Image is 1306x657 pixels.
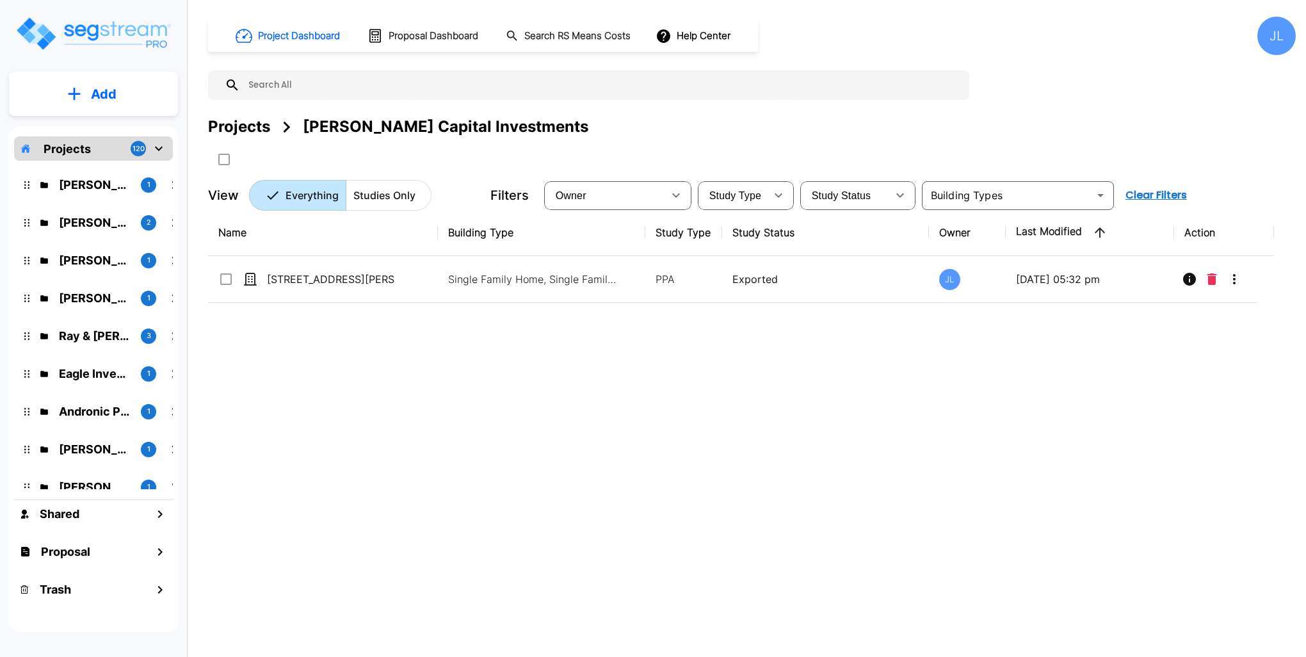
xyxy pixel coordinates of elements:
[240,70,963,100] input: Search All
[59,478,131,496] p: Mike Koman
[15,15,172,52] img: Logo
[249,180,346,211] button: Everything
[524,29,631,44] h1: Search RS Means Costs
[208,186,239,205] p: View
[929,209,1006,256] th: Owner
[1120,182,1192,208] button: Clear Filters
[732,272,919,287] p: Exported
[267,272,395,287] p: [STREET_ADDRESS][PERSON_NAME]
[653,24,736,48] button: Help Center
[700,177,766,213] div: Select
[722,209,929,256] th: Study Status
[939,269,960,290] div: JL
[230,22,347,50] button: Project Dashboard
[40,581,71,598] h1: Trash
[812,190,871,201] span: Study Status
[1174,209,1274,256] th: Action
[1016,272,1165,287] p: [DATE] 05:32 pm
[709,190,761,201] span: Study Type
[490,186,529,205] p: Filters
[303,115,588,138] div: [PERSON_NAME] Capital Investments
[133,143,145,154] p: 120
[353,188,415,203] p: Studies Only
[147,482,150,492] p: 1
[211,147,237,172] button: SelectAll
[656,272,712,287] p: PPA
[59,403,131,420] p: Andronic Personal
[249,180,431,211] div: Platform
[59,365,131,382] p: Eagle Investment
[1221,266,1247,292] button: More-Options
[1177,266,1202,292] button: Info
[208,115,270,138] div: Projects
[147,368,150,379] p: 1
[448,272,621,287] p: Single Family Home, Single Family Home Site
[9,76,178,113] button: Add
[1257,17,1296,55] div: JL
[926,186,1089,204] input: Building Types
[286,188,339,203] p: Everything
[547,177,663,213] div: Select
[40,505,79,523] h1: Shared
[147,444,150,455] p: 1
[147,255,150,266] p: 1
[501,24,638,49] button: Search RS Means Costs
[147,406,150,417] p: 1
[41,543,90,560] h1: Proposal
[346,180,431,211] button: Studies Only
[44,140,91,158] p: Projects
[1006,209,1175,256] th: Last Modified
[362,22,485,49] button: Proposal Dashboard
[389,29,478,44] h1: Proposal Dashboard
[258,29,340,44] h1: Project Dashboard
[556,190,586,201] span: Owner
[59,441,131,458] p: Erika & Naim Vaughan
[59,214,131,231] p: Jordan & Jennifer Quinn
[59,252,131,269] p: Gregg Goff
[59,289,131,307] p: Michael Anspach
[208,209,438,256] th: Name
[1092,186,1109,204] button: Open
[59,327,131,345] p: Ray & Clare Santiago
[91,85,117,104] p: Add
[59,176,131,193] p: Fisher Capital Investments
[438,209,645,256] th: Building Type
[645,209,722,256] th: Study Type
[147,179,150,190] p: 1
[803,177,887,213] div: Select
[147,293,150,304] p: 1
[1202,266,1221,292] button: Delete
[147,330,151,341] p: 3
[147,217,151,228] p: 2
